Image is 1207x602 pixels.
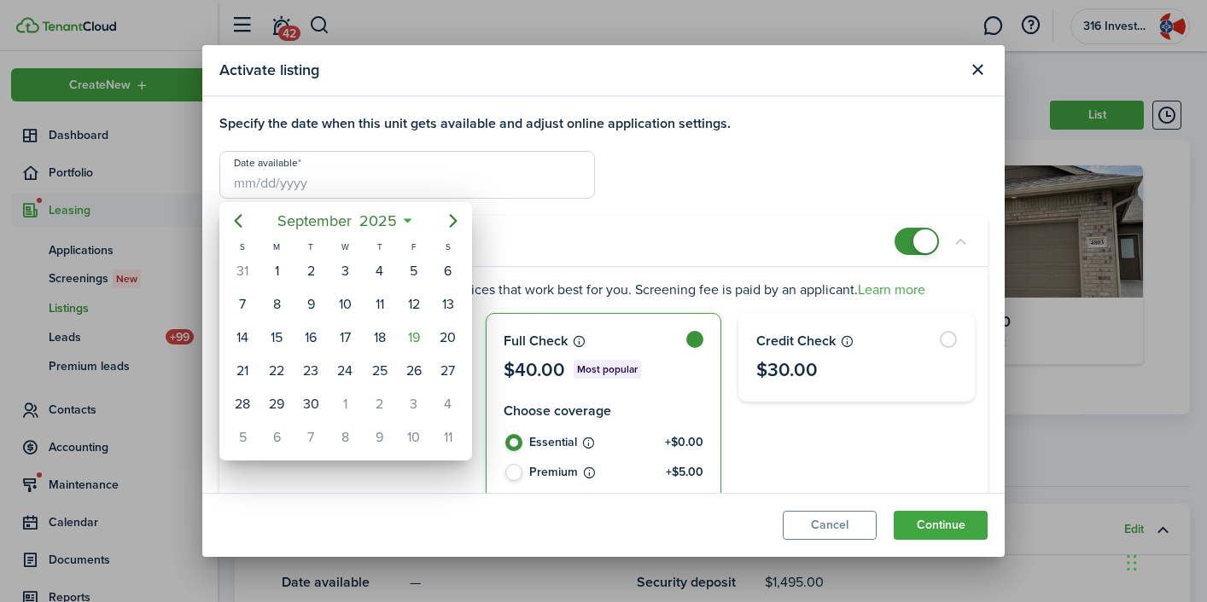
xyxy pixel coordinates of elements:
div: Monday, October 6, 2025 [264,425,289,450]
div: Sunday, September 28, 2025 [230,391,255,417]
div: Sunday, August 31, 2025 [230,258,255,284]
div: Thursday, September 11, 2025 [367,292,393,317]
div: T [294,240,328,254]
div: Wednesday, September 3, 2025 [332,258,358,284]
div: Saturday, September 6, 2025 [435,258,461,284]
span: September [273,205,355,236]
mbsc-button: Previous page [221,204,255,238]
mbsc-button: Next page [436,204,470,238]
div: Thursday, September 25, 2025 [367,358,393,384]
div: Saturday, October 11, 2025 [435,425,461,450]
mbsc-button: September2025 [266,205,407,236]
div: Monday, September 29, 2025 [264,391,289,417]
div: W [328,240,362,254]
div: Saturday, September 13, 2025 [435,292,461,317]
div: Tuesday, September 30, 2025 [298,391,324,417]
div: T [363,240,397,254]
div: Friday, October 3, 2025 [401,391,427,417]
div: Tuesday, October 7, 2025 [298,425,324,450]
div: Monday, September 22, 2025 [264,358,289,384]
div: Wednesday, October 8, 2025 [332,425,358,450]
div: Tuesday, September 16, 2025 [298,325,324,350]
div: Monday, September 1, 2025 [264,258,289,284]
div: Wednesday, September 17, 2025 [332,325,358,350]
div: Tuesday, September 23, 2025 [298,358,324,384]
div: Tuesday, September 2, 2025 [298,258,324,284]
div: Friday, October 10, 2025 [401,425,427,450]
div: Sunday, September 21, 2025 [230,358,255,384]
div: Friday, September 12, 2025 [401,292,427,317]
div: Wednesday, September 10, 2025 [332,292,358,317]
div: Thursday, September 4, 2025 [367,258,393,284]
div: M [259,240,294,254]
div: Thursday, October 2, 2025 [367,391,393,417]
div: Thursday, September 18, 2025 [367,325,393,350]
div: Sunday, October 5, 2025 [230,425,255,450]
div: S [431,240,465,254]
div: Sunday, September 7, 2025 [230,292,255,317]
div: Monday, September 15, 2025 [264,325,289,350]
div: Wednesday, October 1, 2025 [332,391,358,417]
div: F [397,240,431,254]
div: Saturday, September 27, 2025 [435,358,461,384]
div: Saturday, September 20, 2025 [435,325,461,350]
div: Monday, September 8, 2025 [264,292,289,317]
div: S [225,240,259,254]
div: Friday, September 5, 2025 [401,258,427,284]
div: Tuesday, September 9, 2025 [298,292,324,317]
div: Today, Friday, September 19, 2025 [401,325,427,350]
div: Sunday, September 14, 2025 [230,325,255,350]
div: Friday, September 26, 2025 [401,358,427,384]
div: Wednesday, September 24, 2025 [332,358,358,384]
div: Saturday, October 4, 2025 [435,391,461,417]
div: Thursday, October 9, 2025 [367,425,393,450]
span: 2025 [355,205,400,236]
